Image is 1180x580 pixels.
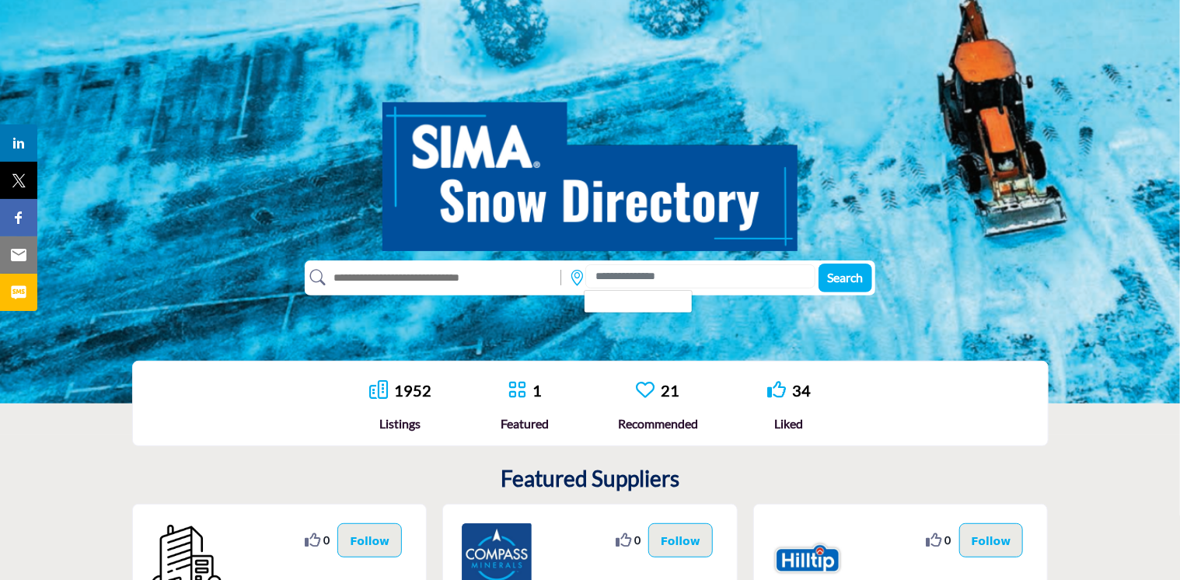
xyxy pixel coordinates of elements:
[792,381,811,400] a: 34
[767,414,811,433] div: Liked
[618,414,698,433] div: Recommended
[661,381,679,400] a: 21
[972,532,1011,549] p: Follow
[661,532,700,549] p: Follow
[819,264,872,292] button: Search
[501,414,549,433] div: Featured
[648,523,713,557] button: Follow
[636,380,655,401] a: Go to Recommended
[508,380,526,401] a: Go to Featured
[369,414,431,433] div: Listings
[501,466,679,492] h2: Featured Suppliers
[945,532,951,548] span: 0
[350,532,389,549] p: Follow
[382,85,798,251] img: SIMA Snow Directory
[959,523,1024,557] button: Follow
[337,523,402,557] button: Follow
[557,266,565,289] img: Rectangle%203585.svg
[323,532,330,548] span: 0
[532,381,542,400] a: 1
[394,381,431,400] a: 1952
[634,532,641,548] span: 0
[767,380,786,399] i: Go to Liked
[828,270,864,285] span: Search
